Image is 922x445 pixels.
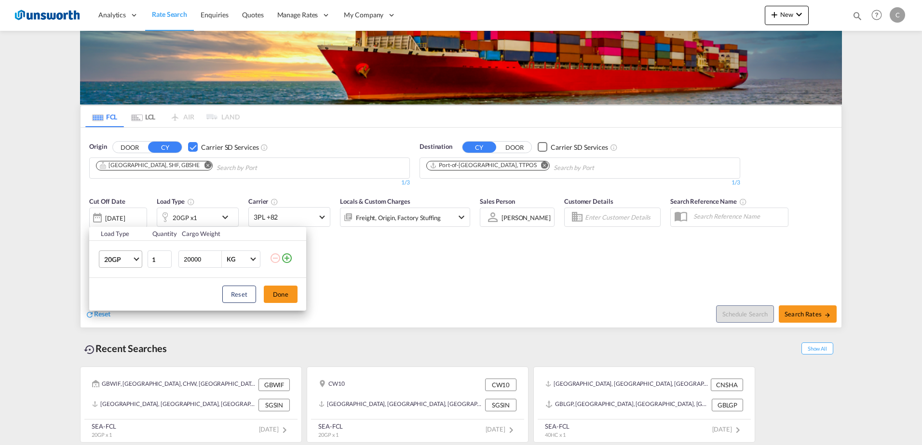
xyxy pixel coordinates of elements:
button: Reset [222,286,256,303]
th: Quantity [147,227,176,241]
div: KG [227,255,235,263]
md-icon: icon-minus-circle-outline [270,252,281,264]
md-select: Choose: 20GP [99,250,142,268]
input: Qty [148,250,172,268]
div: Cargo Weight [182,229,264,238]
md-icon: icon-plus-circle-outline [281,252,293,264]
th: Load Type [89,227,147,241]
span: 20GP [104,255,132,264]
button: Done [264,286,298,303]
input: Enter Weight [183,251,221,267]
